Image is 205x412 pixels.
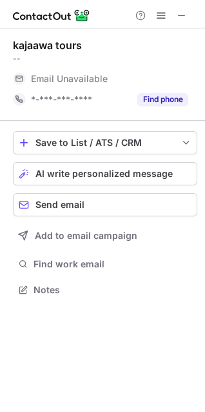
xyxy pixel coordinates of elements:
div: -- [13,53,197,65]
div: kajaawa tours [13,39,82,52]
button: Reveal Button [137,93,188,106]
div: Save to List / ATS / CRM [35,138,175,148]
span: Notes [34,284,192,296]
span: Find work email [34,258,192,270]
button: Add to email campaign [13,224,197,247]
span: Add to email campaign [35,231,137,241]
button: save-profile-one-click [13,131,197,154]
button: Send email [13,193,197,216]
span: AI write personalized message [35,169,173,179]
button: AI write personalized message [13,162,197,185]
span: Email Unavailable [31,73,108,85]
span: Send email [35,200,84,210]
button: Notes [13,281,197,299]
button: Find work email [13,255,197,273]
img: ContactOut v5.3.10 [13,8,90,23]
